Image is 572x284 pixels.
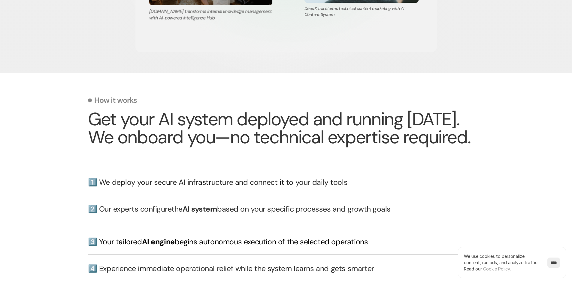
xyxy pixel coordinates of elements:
strong: the [171,204,183,214]
h3: 2️⃣ Our experts configure based on your specific processes and growth goals [88,204,484,214]
h3: 3️⃣ Your tailored begins autonomous execution of the selected operations [88,237,484,247]
h3: 4️⃣ Experience immediate operational relief while the system learns and gets smarter [88,263,484,274]
span: AI engine [142,237,175,247]
h3: 1️⃣ We deploy your secure AI infrastructure and connect it to your daily tools [88,177,484,188]
p: We use cookies to personalize content, run ads, and analyze traffic. [464,253,541,272]
strong: AI system [183,204,217,214]
a: Cookie Policy [483,266,510,271]
p: How it works [94,97,137,104]
h2: Get your AI system deployed and running [DATE]. We onboard you—no technical expertise required. [88,111,484,147]
span: Read our . [464,266,511,271]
